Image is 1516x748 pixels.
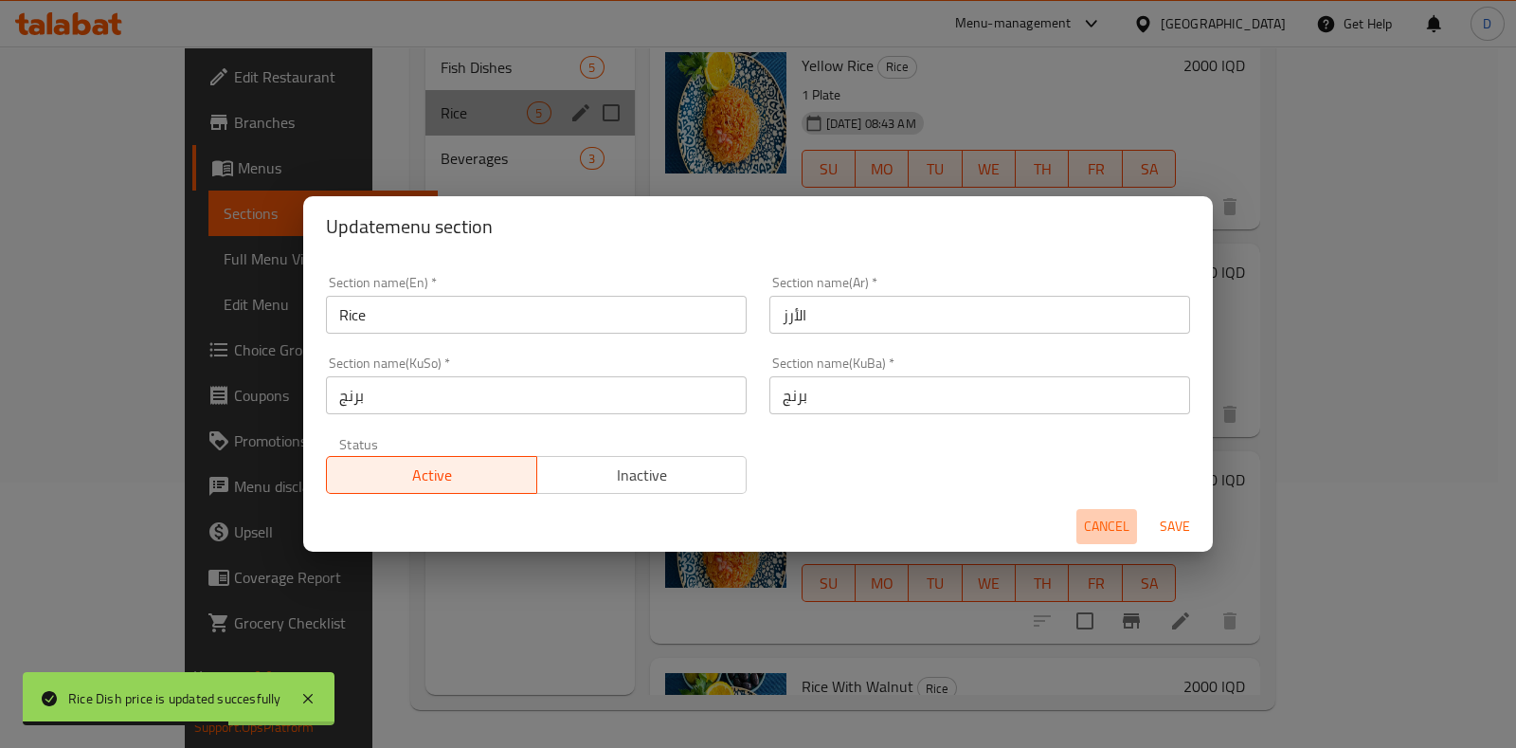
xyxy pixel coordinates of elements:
[68,688,281,709] div: Rice Dish price is updated succesfully
[1076,509,1137,544] button: Cancel
[326,211,1190,242] h2: Update menu section
[1145,509,1205,544] button: Save
[326,296,747,334] input: Please enter section name(en)
[545,462,740,489] span: Inactive
[1084,515,1129,538] span: Cancel
[326,456,537,494] button: Active
[769,296,1190,334] input: Please enter section name(ar)
[334,462,530,489] span: Active
[769,376,1190,414] input: Please enter section name(KuBa)
[326,376,747,414] input: Please enter section name(KuSo)
[536,456,748,494] button: Inactive
[1152,515,1198,538] span: Save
